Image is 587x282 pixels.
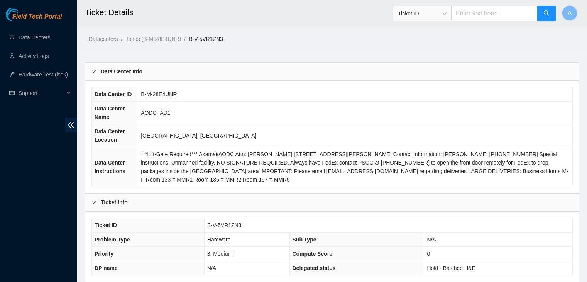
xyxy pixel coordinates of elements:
[398,8,447,19] span: Ticket ID
[293,236,316,243] span: Sub Type
[141,133,256,139] span: [GEOGRAPHIC_DATA], [GEOGRAPHIC_DATA]
[91,69,96,74] span: right
[141,151,568,183] span: ***Lift-Gate Required*** Akamai/AODC Attn: [PERSON_NAME] [STREET_ADDRESS][PERSON_NAME] Contact In...
[427,251,430,257] span: 0
[293,251,332,257] span: Compute Score
[65,118,77,132] span: double-left
[141,110,170,116] span: AODC-IAD1
[95,222,117,228] span: Ticket ID
[95,251,113,257] span: Priority
[207,265,216,271] span: N/A
[95,128,125,143] span: Data Center Location
[95,105,125,120] span: Data Center Name
[427,265,475,271] span: Hold - Batched H&E
[91,200,96,205] span: right
[19,85,64,101] span: Support
[6,14,62,24] a: Akamai TechnologiesField Tech Portal
[537,6,556,21] button: search
[121,36,122,42] span: /
[101,67,142,76] b: Data Center Info
[85,63,579,80] div: Data Center Info
[95,236,130,243] span: Problem Type
[19,71,68,78] a: Hardware Test (isok)
[95,160,125,174] span: Data Center Instructions
[207,251,232,257] span: 3. Medium
[9,90,15,96] span: read
[85,194,579,211] div: Ticket Info
[293,265,336,271] span: Delegated status
[89,36,118,42] a: Datacenters
[184,36,186,42] span: /
[189,36,223,42] a: B-V-5VR1ZN3
[6,8,39,21] img: Akamai Technologies
[427,236,436,243] span: N/A
[95,91,132,97] span: Data Center ID
[207,222,242,228] span: B-V-5VR1ZN3
[568,8,572,18] span: A
[562,5,577,21] button: A
[19,53,49,59] a: Activity Logs
[95,265,118,271] span: DP name
[543,10,550,17] span: search
[101,198,128,207] b: Ticket Info
[141,91,177,97] span: B-M-28E4UNR
[12,13,62,20] span: Field Tech Portal
[125,36,181,42] a: Todos (B-M-28E4UNR)
[451,6,538,21] input: Enter text here...
[19,34,50,41] a: Data Centers
[207,236,231,243] span: Hardware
